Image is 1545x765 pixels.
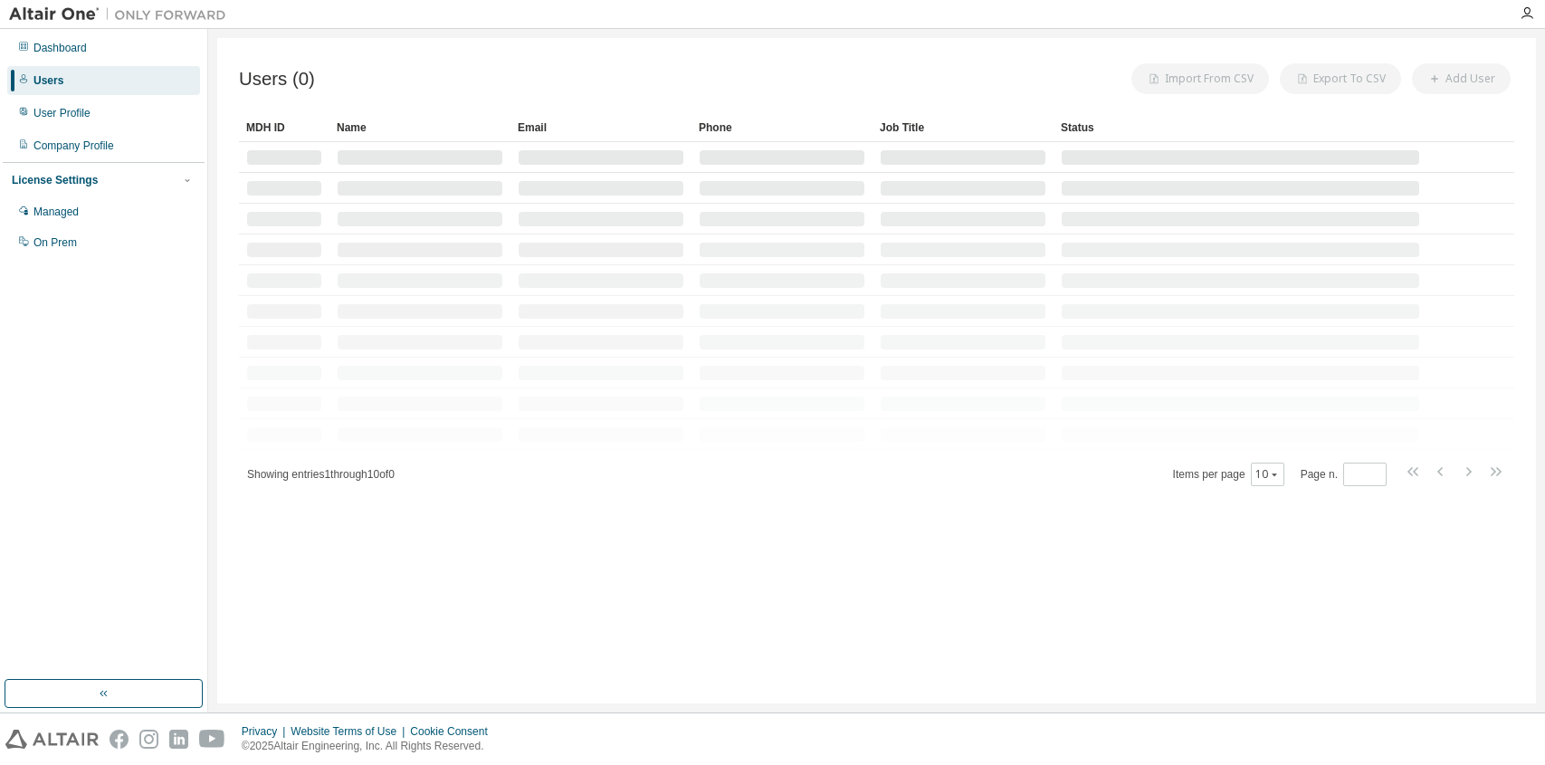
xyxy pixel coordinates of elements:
span: Users (0) [239,69,315,90]
div: Job Title [880,113,1046,142]
div: User Profile [33,106,91,120]
img: youtube.svg [199,730,225,749]
span: Page n. [1301,463,1387,486]
div: Website Terms of Use [291,724,410,739]
div: Phone [699,113,865,142]
img: facebook.svg [110,730,129,749]
div: Privacy [242,724,291,739]
button: Export To CSV [1280,63,1401,94]
div: Managed [33,205,79,219]
img: altair_logo.svg [5,730,99,749]
div: On Prem [33,235,77,250]
div: MDH ID [246,113,322,142]
div: Cookie Consent [410,724,498,739]
button: 10 [1255,467,1280,482]
div: Company Profile [33,139,114,153]
img: instagram.svg [139,730,158,749]
span: Showing entries 1 through 10 of 0 [247,468,395,481]
img: linkedin.svg [169,730,188,749]
div: Users [33,73,63,88]
div: Status [1061,113,1420,142]
div: License Settings [12,173,98,187]
div: Dashboard [33,41,87,55]
p: © 2025 Altair Engineering, Inc. All Rights Reserved. [242,739,499,754]
button: Add User [1412,63,1511,94]
button: Import From CSV [1131,63,1269,94]
div: Name [337,113,503,142]
img: Altair One [9,5,235,24]
div: Email [518,113,684,142]
span: Items per page [1173,463,1284,486]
